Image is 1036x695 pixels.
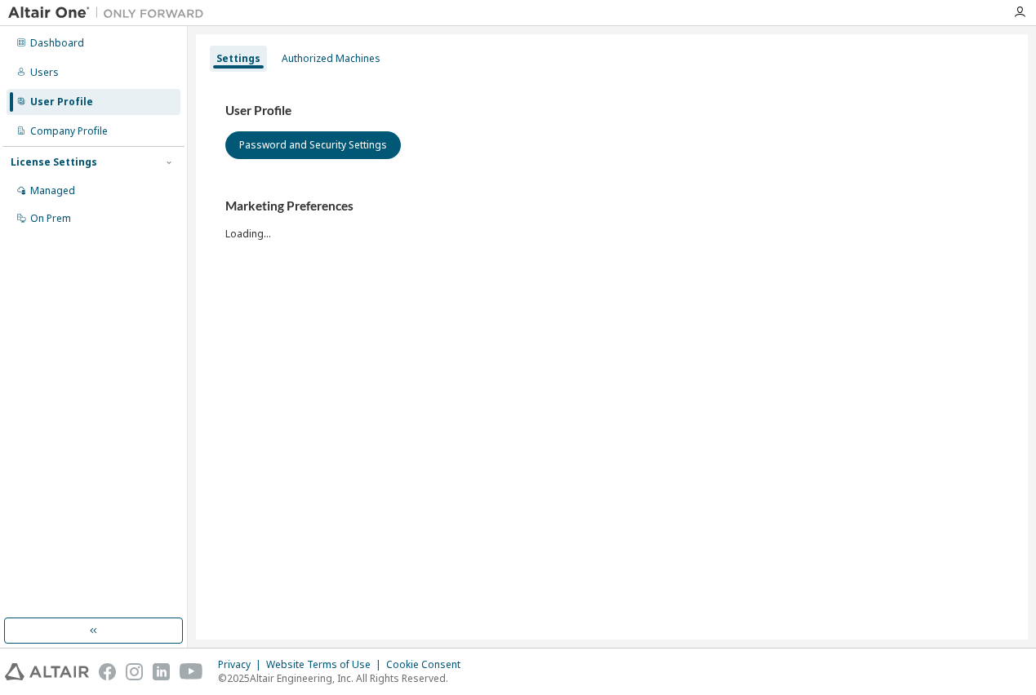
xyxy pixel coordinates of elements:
div: Dashboard [30,37,84,50]
div: Company Profile [30,125,108,138]
div: Cookie Consent [386,658,470,671]
img: youtube.svg [180,663,203,680]
div: On Prem [30,212,71,225]
img: facebook.svg [99,663,116,680]
p: © 2025 Altair Engineering, Inc. All Rights Reserved. [218,671,470,685]
div: Managed [30,184,75,197]
div: Loading... [225,198,998,240]
div: User Profile [30,95,93,108]
img: Altair One [8,5,212,21]
img: linkedin.svg [153,663,170,680]
div: Website Terms of Use [266,658,386,671]
img: instagram.svg [126,663,143,680]
img: altair_logo.svg [5,663,89,680]
div: Privacy [218,658,266,671]
div: Users [30,66,59,79]
div: Settings [216,52,260,65]
div: Authorized Machines [282,52,380,65]
button: Password and Security Settings [225,131,401,159]
h3: Marketing Preferences [225,198,998,215]
h3: User Profile [225,103,998,119]
div: License Settings [11,156,97,169]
